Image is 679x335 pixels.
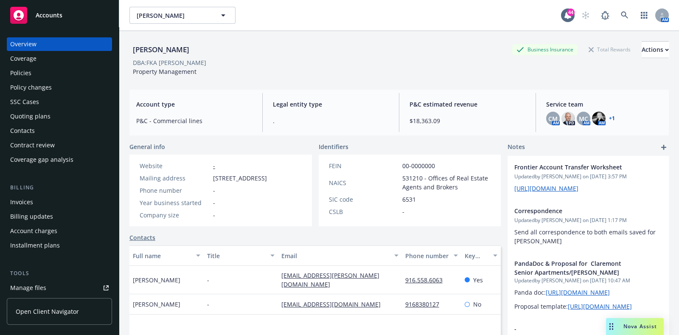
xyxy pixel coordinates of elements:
[10,81,52,94] div: Policy changes
[577,7,594,24] a: Start snowing
[473,300,481,309] span: No
[508,142,525,152] span: Notes
[329,178,399,187] div: NAICS
[133,251,191,260] div: Full name
[514,302,662,311] p: Proposal template:
[405,300,446,308] a: 9168380127
[592,112,606,125] img: photo
[133,58,206,67] div: DBA: FKA [PERSON_NAME]
[129,233,155,242] a: Contacts
[10,153,73,166] div: Coverage gap analysis
[567,8,575,16] div: 44
[514,259,640,277] span: PandaDoc & Proposal for Claremont Senior Apartments/[PERSON_NAME]
[140,186,210,195] div: Phone number
[609,116,615,121] a: +1
[514,217,662,224] span: Updated by [PERSON_NAME] on [DATE] 1:17 PM
[597,7,614,24] a: Report a Bug
[7,183,112,192] div: Billing
[7,66,112,80] a: Policies
[514,277,662,284] span: Updated by [PERSON_NAME] on [DATE] 10:47 AM
[129,245,204,266] button: Full name
[514,228,657,245] span: Send all correspondence to both emails saved for [PERSON_NAME]
[7,110,112,123] a: Quoting plans
[273,116,389,125] span: .
[7,269,112,278] div: Tools
[207,251,265,260] div: Title
[642,41,669,58] button: Actions
[7,81,112,94] a: Policy changes
[461,245,501,266] button: Key contact
[140,161,210,170] div: Website
[140,211,210,220] div: Company size
[329,161,399,170] div: FEIN
[129,44,193,55] div: [PERSON_NAME]
[213,174,267,183] span: [STREET_ADDRESS]
[405,251,449,260] div: Phone number
[642,42,669,58] div: Actions
[140,174,210,183] div: Mailing address
[213,211,215,220] span: -
[7,124,112,138] a: Contacts
[329,195,399,204] div: SIC code
[129,7,236,24] button: [PERSON_NAME]
[606,318,664,335] button: Nova Assist
[473,276,483,284] span: Yes
[636,7,653,24] a: Switch app
[405,276,449,284] a: 916.558.6063
[281,300,387,308] a: [EMAIL_ADDRESS][DOMAIN_NAME]
[140,198,210,207] div: Year business started
[10,195,33,209] div: Invoices
[548,114,558,123] span: CM
[465,251,488,260] div: Key contact
[659,142,669,152] a: add
[10,95,39,109] div: SSC Cases
[514,288,662,297] p: Panda doc:
[579,114,588,123] span: MC
[508,156,669,200] div: Frontier Account Transfer WorksheetUpdatedby [PERSON_NAME] on [DATE] 3:57 PM[URL][DOMAIN_NAME]
[402,161,435,170] span: 00-0000000
[10,239,60,252] div: Installment plans
[616,7,633,24] a: Search
[36,12,62,19] span: Accounts
[410,116,525,125] span: $18,363.09
[410,100,525,109] span: P&C estimated revenue
[10,224,57,238] div: Account charges
[10,124,35,138] div: Contacts
[584,44,635,55] div: Total Rewards
[10,281,46,295] div: Manage files
[514,324,640,333] span: -
[568,302,632,310] a: [URL][DOMAIN_NAME]
[137,11,210,20] span: [PERSON_NAME]
[207,300,209,309] span: -
[133,276,180,284] span: [PERSON_NAME]
[213,162,215,170] a: -
[10,138,55,152] div: Contract review
[16,307,79,316] span: Open Client Navigator
[402,195,416,204] span: 6531
[7,95,112,109] a: SSC Cases
[273,100,389,109] span: Legal entity type
[546,288,610,296] a: [URL][DOMAIN_NAME]
[129,142,165,151] span: General info
[213,186,215,195] span: -
[10,52,36,65] div: Coverage
[7,37,112,51] a: Overview
[402,207,404,216] span: -
[514,173,662,180] span: Updated by [PERSON_NAME] on [DATE] 3:57 PM
[7,153,112,166] a: Coverage gap analysis
[10,66,31,80] div: Policies
[508,252,669,318] div: PandaDoc & Proposal for Claremont Senior Apartments/[PERSON_NAME]Updatedby [PERSON_NAME] on [DATE...
[213,198,215,207] span: -
[514,163,640,172] span: Frontier Account Transfer Worksheet
[561,112,575,125] img: photo
[514,206,640,215] span: Correspondence
[7,224,112,238] a: Account charges
[278,245,402,266] button: Email
[402,174,491,191] span: 531210 - Offices of Real Estate Agents and Brokers
[207,276,209,284] span: -
[133,68,196,76] span: Property Management
[10,37,36,51] div: Overview
[10,110,51,123] div: Quoting plans
[402,245,461,266] button: Phone number
[623,323,657,330] span: Nova Assist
